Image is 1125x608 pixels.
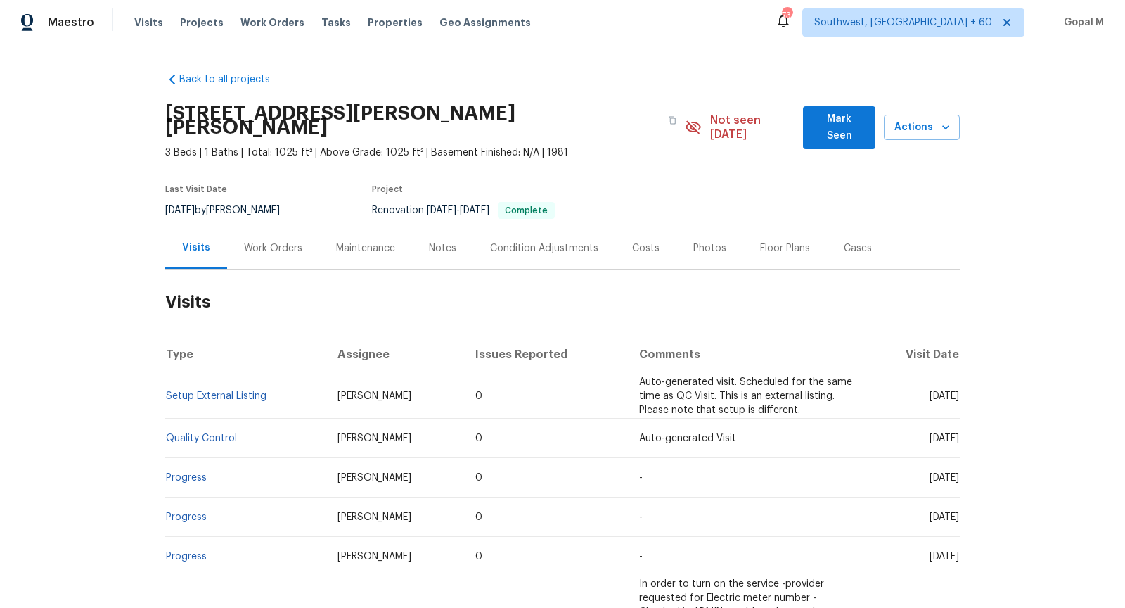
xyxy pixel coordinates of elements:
div: by [PERSON_NAME] [165,202,297,219]
span: Not seen [DATE] [710,113,795,141]
span: Last Visit Date [165,185,227,194]
th: Visit Date [866,335,960,374]
span: Gopal M [1058,15,1104,30]
span: 0 [475,552,482,562]
th: Type [165,335,326,374]
span: - [427,205,489,215]
a: Progress [166,512,207,522]
div: Photos [693,241,726,255]
div: Maintenance [336,241,395,255]
div: Cases [844,241,872,255]
button: Mark Seen [803,106,875,149]
span: [DATE] [930,552,959,562]
span: Auto-generated Visit [639,433,736,443]
div: Floor Plans [760,241,810,255]
span: Visits [134,15,163,30]
h2: Visits [165,270,960,335]
span: [DATE] [930,473,959,483]
span: - [639,552,643,562]
a: Progress [166,473,207,483]
div: Costs [632,241,660,255]
span: Projects [180,15,224,30]
th: Issues Reported [464,335,628,374]
th: Assignee [326,335,464,374]
button: Copy Address [660,108,685,133]
span: Properties [368,15,423,30]
span: [PERSON_NAME] [337,512,411,522]
span: Complete [499,206,553,215]
span: [PERSON_NAME] [337,552,411,562]
div: 734 [782,8,792,23]
span: Tasks [321,18,351,27]
span: - [639,512,643,522]
div: Visits [182,241,210,255]
span: 0 [475,512,482,522]
span: Actions [895,119,949,137]
span: - [639,473,643,483]
span: 3 Beds | 1 Baths | Total: 1025 ft² | Above Grade: 1025 ft² | Basement Finished: N/A | 1981 [165,146,685,160]
button: Actions [884,115,960,141]
a: Progress [166,552,207,562]
span: [PERSON_NAME] [337,433,411,443]
a: Back to all projects [165,72,300,87]
span: [DATE] [427,205,456,215]
span: [PERSON_NAME] [337,473,411,483]
div: Condition Adjustments [490,241,598,255]
a: Quality Control [166,433,237,443]
span: [DATE] [930,391,959,401]
span: Project [372,185,403,194]
span: 0 [475,473,482,483]
div: Notes [429,241,456,255]
h2: [STREET_ADDRESS][PERSON_NAME][PERSON_NAME] [165,106,660,134]
span: [DATE] [930,433,959,443]
a: Setup External Listing [166,391,266,401]
th: Comments [628,335,866,374]
span: 0 [475,433,482,443]
span: Geo Assignments [439,15,531,30]
span: Southwest, [GEOGRAPHIC_DATA] + 60 [814,15,992,30]
span: [PERSON_NAME] [337,391,411,401]
span: [DATE] [460,205,489,215]
span: 0 [475,391,482,401]
span: Auto-generated visit. Scheduled for the same time as QC Visit. This is an external listing. Pleas... [639,377,852,415]
span: [DATE] [165,205,195,215]
span: Renovation [372,205,555,215]
span: Mark Seen [814,110,864,145]
span: Work Orders [240,15,304,30]
div: Work Orders [244,241,302,255]
span: [DATE] [930,512,959,522]
span: Maestro [48,15,94,30]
